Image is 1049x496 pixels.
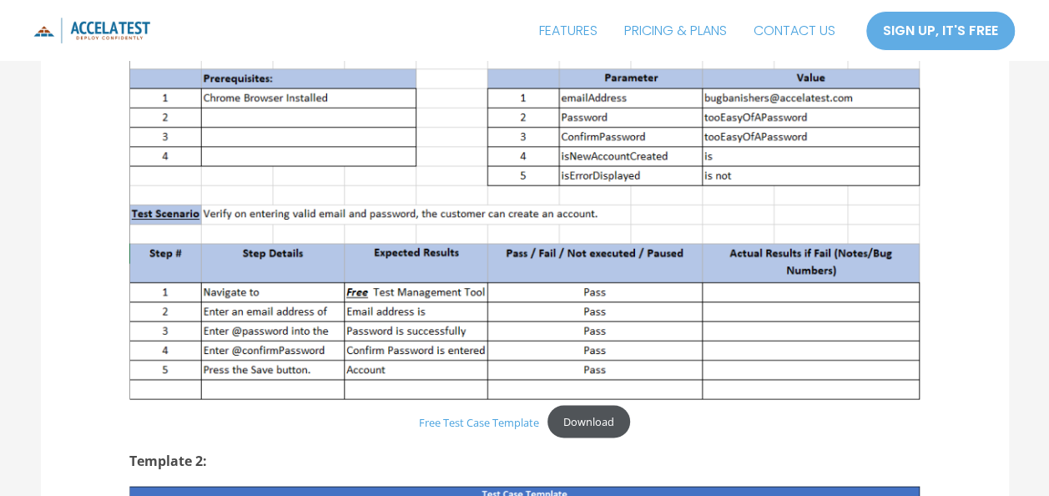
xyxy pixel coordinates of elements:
[526,10,611,52] a: FEATURES
[526,10,849,52] nav: Site Navigation
[865,11,1016,51] a: SIGN UP, IT'S FREE
[611,10,740,52] a: PRICING & PLANS
[547,405,630,438] a: Download
[740,10,849,52] a: CONTACT US
[419,414,539,429] a: Free Test Case Template
[33,18,150,43] img: icon
[129,451,207,469] strong: Template 2:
